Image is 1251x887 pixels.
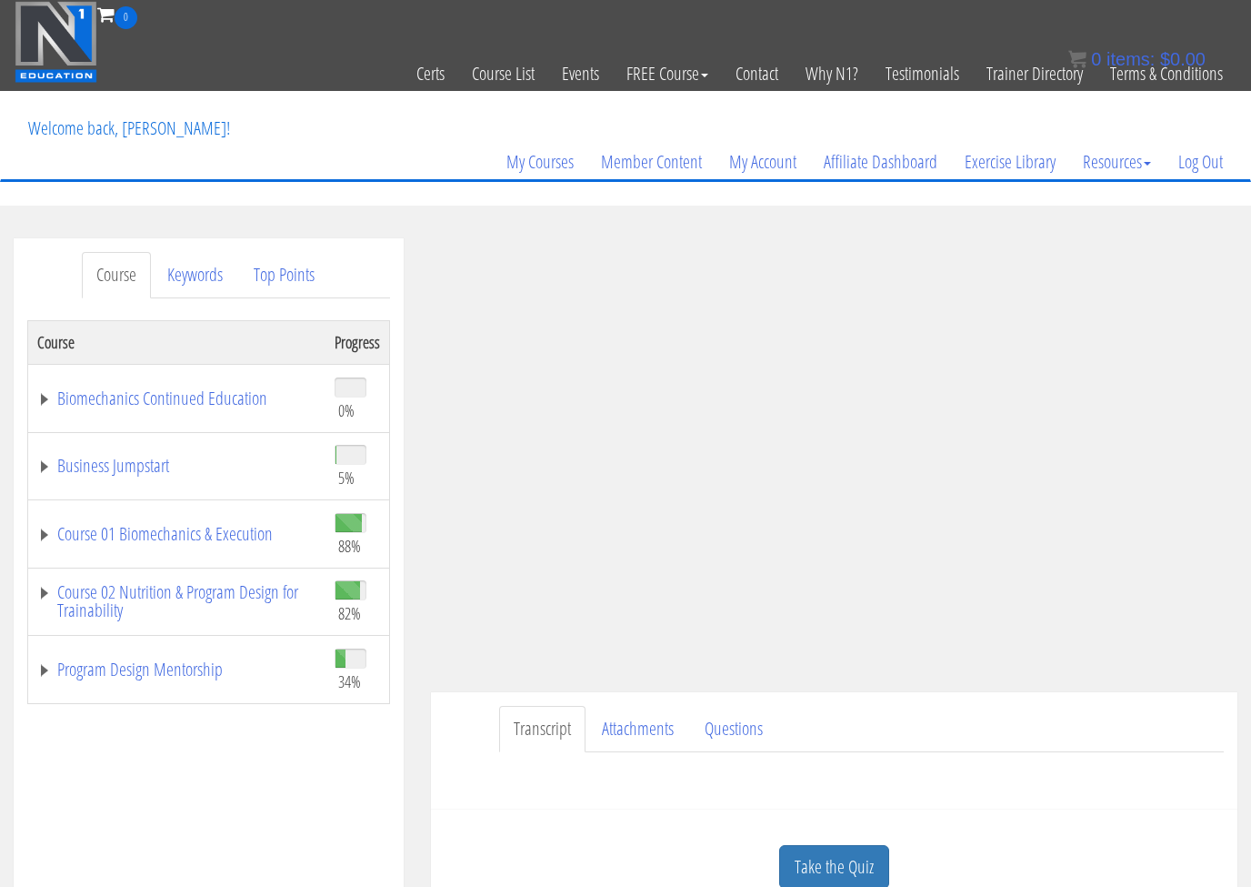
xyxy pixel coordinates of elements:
[1096,29,1236,118] a: Terms & Conditions
[15,1,97,83] img: n1-education
[613,29,722,118] a: FREE Course
[37,389,316,408] a: Biomechanics Continued Education
[239,252,329,298] a: Top Points
[403,29,458,118] a: Certs
[338,536,361,556] span: 88%
[690,706,777,752] a: Questions
[1160,49,1170,69] span: $
[499,706,585,752] a: Transcript
[810,118,951,206] a: Affiliate Dashboard
[792,29,872,118] a: Why N1?
[153,252,237,298] a: Keywords
[325,320,390,364] th: Progress
[1160,49,1206,69] bdi: 0.00
[951,118,1069,206] a: Exercise Library
[37,583,316,620] a: Course 02 Nutrition & Program Design for Trainability
[872,29,973,118] a: Testimonials
[37,525,316,543] a: Course 01 Biomechanics & Execution
[973,29,1096,118] a: Trainer Directory
[338,400,355,420] span: 0%
[722,29,792,118] a: Contact
[548,29,613,118] a: Events
[1165,118,1236,206] a: Log Out
[1068,50,1086,68] img: icon11.png
[1106,49,1155,69] span: items:
[37,660,316,679] a: Program Design Mentorship
[458,29,548,118] a: Course List
[1069,118,1165,206] a: Resources
[28,320,325,364] th: Course
[1068,49,1206,69] a: 0 items: $0.00
[587,706,688,752] a: Attachments
[15,92,244,165] p: Welcome back, [PERSON_NAME]!
[97,2,137,26] a: 0
[338,468,355,488] span: 5%
[1091,49,1101,69] span: 0
[115,6,137,29] span: 0
[338,671,361,691] span: 34%
[716,118,810,206] a: My Account
[82,252,151,298] a: Course
[37,457,316,475] a: Business Jumpstart
[587,118,716,206] a: Member Content
[338,603,361,623] span: 82%
[493,118,587,206] a: My Courses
